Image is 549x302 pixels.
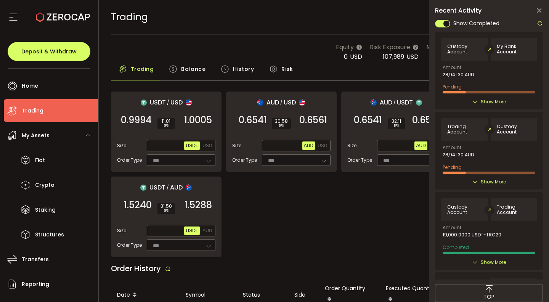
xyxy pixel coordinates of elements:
span: Home [22,80,38,92]
span: Size [117,142,126,149]
span: AUD [202,228,212,233]
span: Show More [481,178,506,186]
em: / [280,99,283,106]
span: Custody Account [447,44,481,55]
span: AUD [416,143,425,148]
span: Transfers [22,254,49,265]
span: 28,941.30 AUD [443,72,474,77]
img: usd_portfolio.svg [186,100,192,106]
span: USDT [186,228,198,233]
span: Show More [481,98,506,106]
span: 31.50 [161,204,172,209]
span: Max Risk Limit [426,42,467,52]
span: Structures [35,229,64,240]
span: Pending [443,84,462,90]
span: 1.5288 [185,201,212,209]
img: usdt_portfolio.svg [416,100,422,106]
span: USDT [149,183,165,192]
button: USDT [429,141,444,150]
span: 0 [344,52,348,61]
button: USD [316,141,329,150]
span: Trading Account [447,124,481,135]
span: 11.01 [161,119,172,124]
div: Status [237,291,288,299]
span: Fiat [35,155,45,166]
span: USDT [150,98,166,107]
img: aud_portfolio.svg [371,100,377,106]
span: Balance [181,61,205,77]
button: AUD [302,141,315,150]
span: USDT [397,98,413,107]
div: Side [288,291,319,299]
span: Crypto [35,180,55,191]
span: USD [406,52,419,61]
span: 0.6561 [299,116,327,124]
img: aud_portfolio.svg [186,185,192,191]
span: Size [347,142,356,149]
span: My Assets [22,130,50,141]
img: usd_portfolio.svg [299,100,305,106]
button: Deposit & Withdraw [8,42,90,61]
span: Order Type [117,157,142,164]
i: BPS [161,124,172,128]
iframe: Chat Widget [458,220,549,302]
span: AUD [170,183,183,192]
span: Deposit & Withdraw [21,49,77,54]
span: Risk Exposure [370,42,410,52]
span: 1.5240 [124,201,152,209]
button: AUD [414,141,427,150]
span: Trading [111,10,148,24]
img: usdt_portfolio.svg [140,185,146,191]
span: 0.9994 [121,116,152,124]
span: Trading Account [497,204,531,215]
span: 30.58 [275,119,288,124]
span: Order Type [117,242,142,249]
span: My Bank Account [497,44,531,55]
img: aud_portfolio.svg [257,100,263,106]
button: USDT [184,226,200,235]
span: Order Type [232,157,257,164]
div: Date [111,289,180,302]
span: AUD [266,98,279,107]
span: History [233,61,254,77]
em: / [167,99,169,106]
span: Custody Account [497,124,531,135]
span: USD [202,143,212,148]
span: 0.6541 [354,116,382,124]
span: Amount [443,225,461,230]
i: BPS [161,209,172,213]
i: BPS [391,124,402,128]
span: Completed [443,244,469,251]
button: USD [201,141,213,150]
button: USDT [184,141,200,150]
div: Symbol [180,291,237,299]
span: 107,989 [383,52,404,61]
span: Custody Account [447,204,481,215]
span: AUD [380,98,392,107]
span: Trading [131,61,154,77]
span: USDT [186,143,198,148]
span: Amount [443,145,461,150]
span: Show Completed [453,19,499,27]
em: / [167,184,169,191]
span: 0.6541 [239,116,267,124]
span: USD [318,143,327,148]
span: AUD [304,143,313,148]
span: Reporting [22,279,49,290]
img: usdt_portfolio.svg [141,100,147,106]
em: / [393,99,396,106]
span: 19,000.0000 USDT-TRC20 [443,232,501,238]
button: AUD [201,226,213,235]
span: 28,941.30 AUD [443,152,474,157]
span: Size [232,142,241,149]
span: Equity [336,42,354,52]
span: 32.11 [391,119,402,124]
span: USD [170,98,183,107]
span: Amount [443,65,461,70]
span: Staking [35,204,56,215]
span: Recent Activity [435,8,482,14]
span: USD [350,52,362,61]
span: USD [284,98,296,107]
i: BPS [275,124,288,128]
